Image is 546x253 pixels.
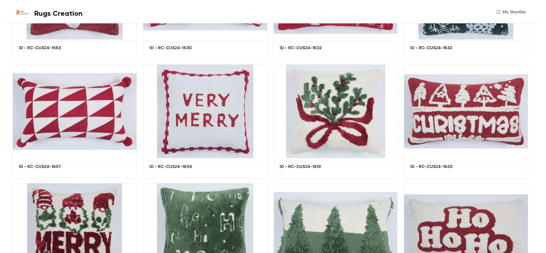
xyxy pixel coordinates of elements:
img: ee8ec9ae-baf7-4808-aa57-fc8586eb019a [143,64,268,158]
img: 8f78a113-d0a6-4db6-b28a-d6be17865cf5 [404,64,528,158]
h5: ID - RC-CUS24-1633 [410,45,462,51]
img: wishlist [496,9,501,15]
img: 320b9cc0-06b9-44b6-a390-bf86761bd0c6 [12,64,137,158]
h5: ID - RC-CUS24-1563 [19,45,70,51]
img: Buyer Portal [12,2,32,22]
img: 4a1ab101-e9c5-4b4f-b77e-00aa35060be6 [274,64,398,158]
h5: ID - RC-CUS24-1657 [19,163,70,170]
span: Rugs Creation [34,8,83,19]
h5: ID - RC-CUS24-1630 [149,45,201,51]
span: My Shortlist [503,9,526,15]
h5: ID - RC-CUS24-1620 [410,163,462,170]
h5: ID - RC-CUS24-1632 [280,45,332,51]
h5: ID - RC-CUS24-1619 [280,163,332,170]
h5: ID - RC-CUS24-1659 [149,163,201,170]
